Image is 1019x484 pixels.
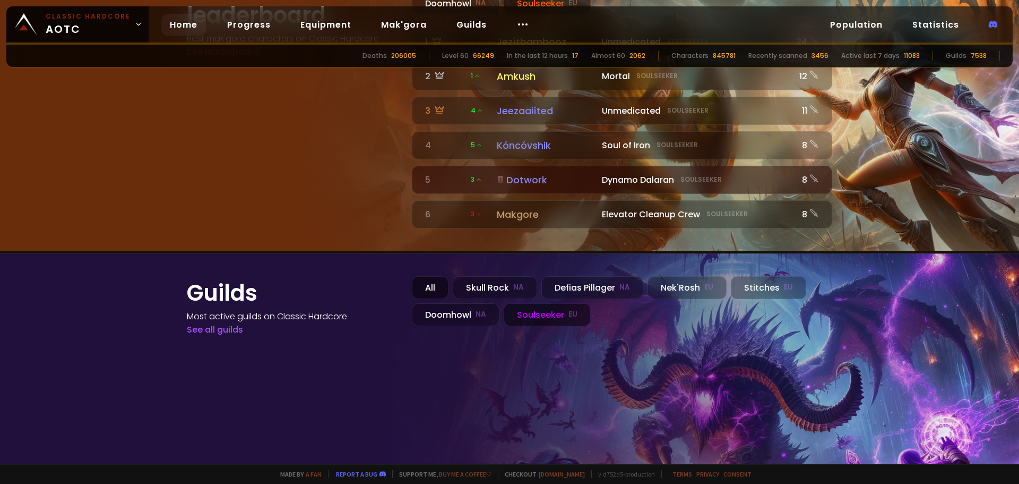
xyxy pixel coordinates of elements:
small: EU [784,282,793,293]
div: Elevator Cleanup Crew [602,208,785,221]
a: 2 1AmkushMortalSoulseeker12 [412,62,832,90]
small: Soulseeker [667,106,709,115]
div: 8 [791,139,819,152]
div: Dotwork [497,173,595,187]
small: Soulseeker [636,71,678,81]
div: 11083 [904,51,920,61]
span: 3 [471,209,482,219]
h4: Most active guilds on Classic Hardcore [187,310,399,323]
a: See all guilds [187,324,243,336]
div: 2062 [629,51,645,61]
span: v. d752d5 - production [591,470,655,478]
a: 6 3 MakgoreElevator Cleanup CrewSoulseeker8 [412,200,832,228]
div: Mortal [602,70,785,83]
div: 6 [425,208,464,221]
small: Soulseeker [680,175,722,184]
div: Kóncóvshik [497,138,595,152]
small: Soulseeker [706,209,748,219]
span: Checkout [498,470,585,478]
div: Amkush [497,69,595,83]
div: 206005 [391,51,416,61]
small: NA [619,282,630,293]
a: Privacy [696,470,719,478]
a: 3 4JeezaaiítedUnmedicatedSoulseeker11 [412,97,832,125]
a: Population [822,14,891,36]
div: Almost 60 [591,51,625,61]
small: Soulseeker [657,140,698,150]
div: Guilds [946,51,966,61]
div: Characters [671,51,709,61]
div: In the last 12 hours [507,51,568,61]
div: 17 [572,51,578,61]
div: 66249 [473,51,494,61]
div: 4 [425,139,464,152]
a: Statistics [904,14,968,36]
span: Made by [274,470,322,478]
a: Consent [723,470,752,478]
div: 5 [425,173,464,186]
div: Nek'Rosh [647,276,727,299]
div: All [412,276,448,299]
a: Mak'gora [373,14,435,36]
a: Buy me a coffee [439,470,491,478]
a: Report a bug [336,470,377,478]
small: Classic Hardcore [46,12,131,21]
span: 5 [471,140,482,150]
div: Stitches [731,276,806,299]
a: Equipment [292,14,360,36]
a: a fan [306,470,322,478]
small: EU [704,282,713,293]
div: 7538 [971,51,987,61]
div: 8 [791,208,819,221]
div: 2 [425,70,464,83]
span: AOTC [46,12,131,37]
div: Recently scanned [748,51,807,61]
small: EU [568,309,577,320]
div: Active last 7 days [841,51,900,61]
a: 4 5KóncóvshikSoul of IronSoulseeker8 [412,131,832,159]
h1: Guilds [187,276,399,310]
div: Skull Rock [453,276,537,299]
div: 12 [791,70,819,83]
a: 5 3DotworkDynamo DalaranSoulseeker8 [412,166,832,194]
div: Level 60 [442,51,469,61]
div: 11 [791,104,819,117]
span: Support me, [392,470,491,478]
span: 3 [471,175,482,184]
div: Doomhowl [412,303,499,326]
a: Terms [672,470,692,478]
div: Deaths [362,51,387,61]
div: Soul of Iron [602,139,785,152]
div: Makgore [497,207,595,222]
small: NA [513,282,524,293]
div: Dynamo Dalaran [602,173,785,186]
div: 3456 [811,51,828,61]
div: Defias Pillager [541,276,643,299]
a: Home [161,14,206,36]
div: Jeezaaiíted [497,104,595,118]
small: NA [476,309,486,320]
span: 1 [471,71,480,81]
a: [DOMAIN_NAME] [539,470,585,478]
a: Progress [219,14,279,36]
div: 845781 [713,51,736,61]
div: 3 [425,104,464,117]
div: Soulseeker [504,303,591,326]
span: 4 [471,106,483,115]
a: Classic HardcoreAOTC [6,6,149,43]
div: 8 [791,173,819,186]
div: Unmedicated [602,104,785,117]
a: Guilds [448,14,495,36]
